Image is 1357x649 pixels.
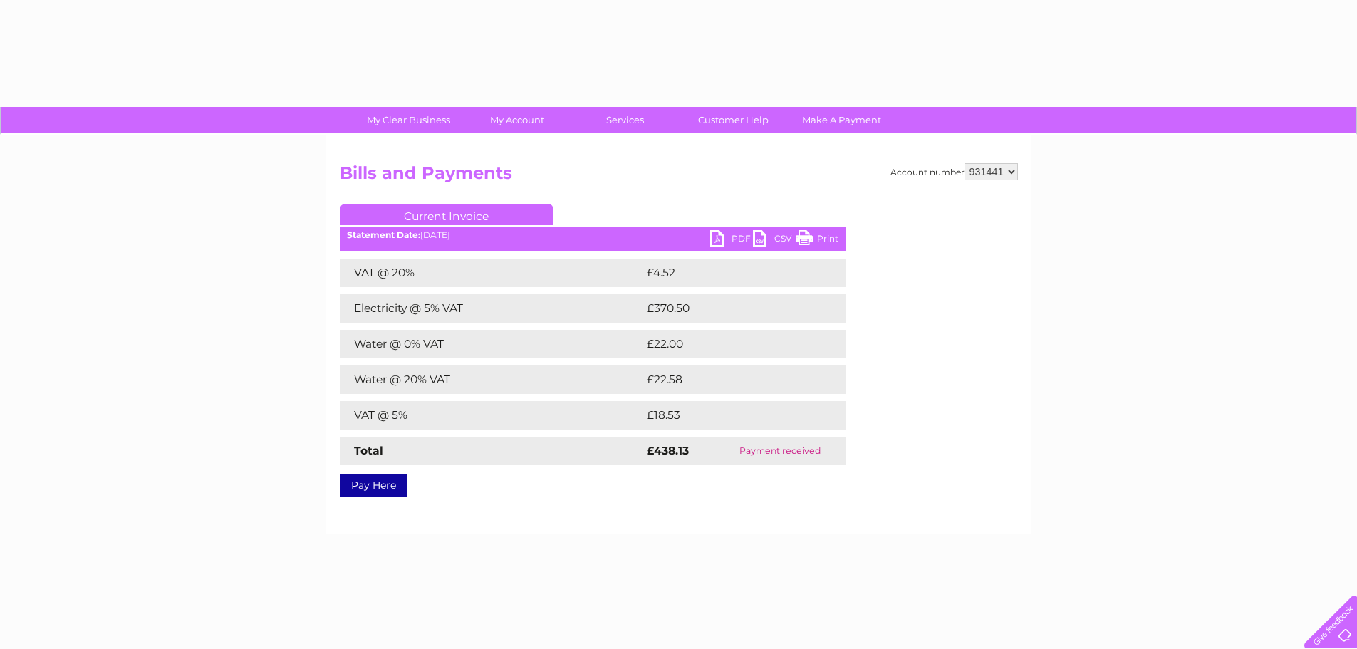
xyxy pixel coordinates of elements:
[783,107,900,133] a: Make A Payment
[710,230,753,251] a: PDF
[354,444,383,457] strong: Total
[796,230,838,251] a: Print
[675,107,792,133] a: Customer Help
[566,107,684,133] a: Services
[890,163,1018,180] div: Account number
[340,330,643,358] td: Water @ 0% VAT
[340,163,1018,190] h2: Bills and Payments
[340,474,407,497] a: Pay Here
[340,230,846,240] div: [DATE]
[340,259,643,287] td: VAT @ 20%
[643,330,817,358] td: £22.00
[340,294,643,323] td: Electricity @ 5% VAT
[347,229,420,240] b: Statement Date:
[643,365,816,394] td: £22.58
[647,444,689,457] strong: £438.13
[350,107,467,133] a: My Clear Business
[643,259,812,287] td: £4.52
[340,204,553,225] a: Current Invoice
[753,230,796,251] a: CSV
[643,401,816,430] td: £18.53
[340,401,643,430] td: VAT @ 5%
[715,437,845,465] td: Payment received
[458,107,576,133] a: My Account
[643,294,821,323] td: £370.50
[340,365,643,394] td: Water @ 20% VAT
